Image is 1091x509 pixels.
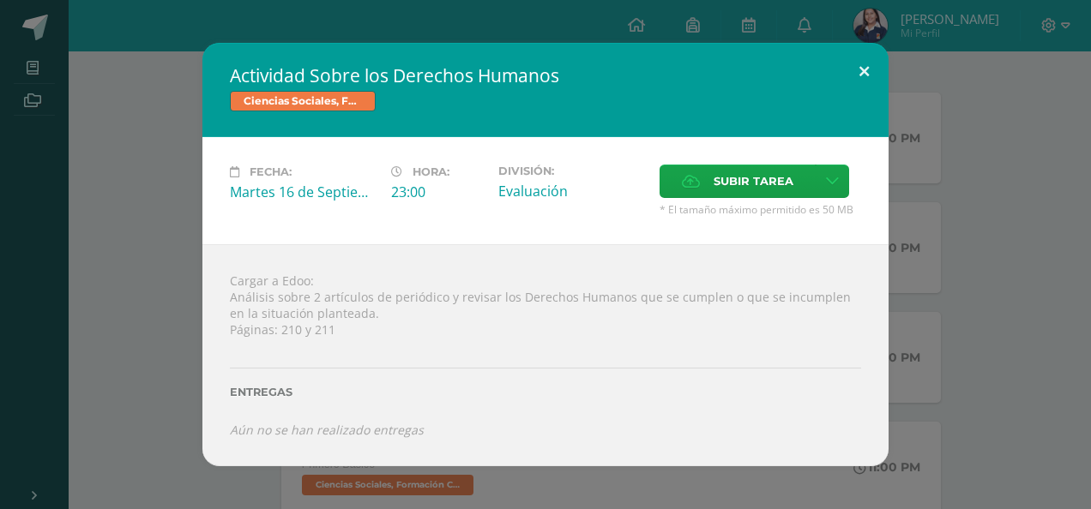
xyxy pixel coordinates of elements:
h2: Actividad Sobre los Derechos Humanos [230,63,861,87]
div: Martes 16 de Septiembre [230,183,377,201]
span: Fecha: [250,165,292,178]
div: Evaluación [498,182,646,201]
div: 23:00 [391,183,485,201]
span: Subir tarea [714,165,793,197]
i: Aún no se han realizado entregas [230,422,424,438]
label: División: [498,165,646,177]
span: Hora: [413,165,449,178]
button: Close (Esc) [840,43,889,101]
span: Ciencias Sociales, Formación Ciudadana e Interculturalidad [230,91,376,111]
label: Entregas [230,386,861,398]
span: * El tamaño máximo permitido es 50 MB [660,202,861,217]
div: Cargar a Edoo: Análisis sobre 2 artículos de periódico y revisar los Derechos Humanos que se cump... [202,244,889,466]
